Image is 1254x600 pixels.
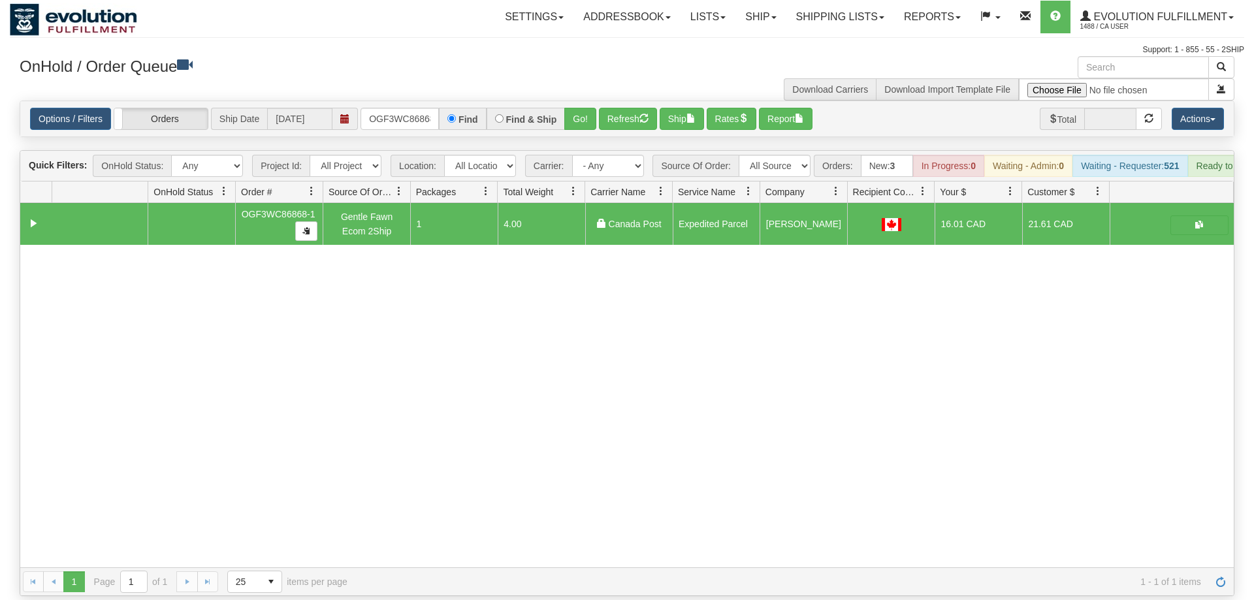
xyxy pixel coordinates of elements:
td: Expedited Parcel [673,203,760,245]
span: Orders: [814,155,861,177]
label: Find & Ship [506,115,557,124]
button: Rates [707,108,757,130]
a: Order # filter column settings [300,180,323,202]
span: Location: [391,155,444,177]
button: Copy to clipboard [295,221,317,241]
a: Ship [735,1,786,33]
span: Project Id: [252,155,310,177]
span: Evolution Fulfillment [1091,11,1227,22]
span: Ship Date [211,108,267,130]
span: 1488 / CA User [1080,20,1178,33]
strong: 0 [971,161,976,171]
span: items per page [227,571,347,593]
span: Source Of Order: [652,155,739,177]
div: Gentle Fawn Ecom 2Ship [329,210,405,239]
a: Addressbook [573,1,681,33]
span: Customer $ [1027,185,1074,198]
span: Total [1040,108,1085,130]
span: 4.00 [504,219,521,229]
td: [PERSON_NAME] [760,203,847,245]
img: logo1488.jpg [10,3,137,36]
span: Recipient Country [853,185,918,198]
div: In Progress: [913,155,984,177]
span: Company [765,185,805,198]
a: Lists [681,1,735,33]
div: Waiting - Requester: [1072,155,1187,177]
h3: OnHold / Order Queue [20,56,617,75]
strong: 0 [1059,161,1064,171]
label: Orders [114,108,208,129]
label: Quick Filters: [29,159,87,172]
input: Search [1078,56,1209,78]
span: Your $ [940,185,966,198]
input: Import [1019,78,1209,101]
button: Search [1208,56,1234,78]
button: Ship [660,108,704,130]
span: OnHold Status: [93,155,171,177]
span: 1 [416,219,421,229]
a: Evolution Fulfillment 1488 / CA User [1070,1,1244,33]
a: Refresh [1210,571,1231,592]
span: Carrier: [525,155,572,177]
a: Company filter column settings [825,180,847,202]
span: Service Name [678,185,735,198]
span: OnHold Status [153,185,213,198]
td: 21.61 CAD [1022,203,1110,245]
input: Page 1 [121,571,147,592]
a: Download Carriers [792,84,868,95]
button: Go! [564,108,596,130]
div: Waiting - Admin: [984,155,1072,177]
a: Source Of Order filter column settings [388,180,410,202]
label: Find [458,115,478,124]
span: Carrier Name [590,185,645,198]
a: Service Name filter column settings [737,180,760,202]
a: Shipping lists [786,1,894,33]
div: Support: 1 - 855 - 55 - 2SHIP [10,44,1244,55]
span: Canada Post [609,219,662,229]
a: Recipient Country filter column settings [912,180,934,202]
input: Order # [361,108,439,130]
span: Page of 1 [94,571,168,593]
a: Packages filter column settings [475,180,497,202]
a: Collapse [25,215,42,232]
span: Source Of Order [329,185,394,198]
span: Packages [416,185,456,198]
a: Reports [894,1,971,33]
strong: 3 [890,161,895,171]
a: Customer $ filter column settings [1087,180,1109,202]
a: Carrier Name filter column settings [650,180,672,202]
span: select [261,571,281,592]
span: Total Weight [503,185,553,198]
button: Refresh [599,108,657,130]
span: Page 1 [63,571,84,592]
a: Download Import Template File [884,84,1010,95]
a: Your $ filter column settings [999,180,1021,202]
span: Page sizes drop down [227,571,282,593]
td: 16.01 CAD [935,203,1022,245]
button: Shipping Documents [1170,215,1229,235]
img: CA [882,218,901,231]
span: Order # [241,185,272,198]
a: Options / Filters [30,108,111,130]
a: Settings [495,1,573,33]
div: grid toolbar [20,151,1234,182]
span: OGF3WC86868-1 [242,209,315,219]
button: Report [759,108,812,130]
a: Total Weight filter column settings [562,180,585,202]
iframe: chat widget [1224,233,1253,366]
a: OnHold Status filter column settings [213,180,235,202]
span: 25 [236,575,253,588]
span: 1 - 1 of 1 items [366,576,1201,587]
strong: 521 [1164,161,1179,171]
button: Actions [1172,108,1224,130]
div: New: [861,155,913,177]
